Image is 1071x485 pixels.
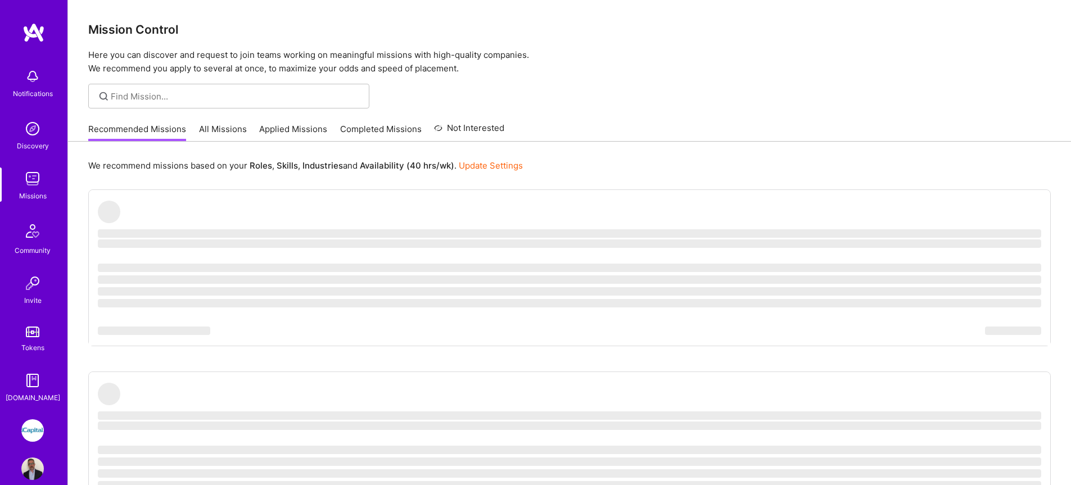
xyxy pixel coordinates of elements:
img: discovery [21,117,44,140]
a: Completed Missions [340,123,422,142]
i: icon SearchGrey [97,90,110,103]
b: Skills [277,160,298,171]
div: Tokens [21,342,44,353]
div: Missions [19,190,47,202]
div: Notifications [13,88,53,99]
div: [DOMAIN_NAME] [6,392,60,404]
img: Invite [21,272,44,294]
img: tokens [26,327,39,337]
a: User Avatar [19,457,47,480]
b: Roles [250,160,272,171]
a: Recommended Missions [88,123,186,142]
a: Applied Missions [259,123,327,142]
div: Community [15,244,51,256]
img: iCapital: Building an Alternative Investment Marketplace [21,419,44,442]
a: iCapital: Building an Alternative Investment Marketplace [19,419,47,442]
img: teamwork [21,167,44,190]
input: Find Mission... [111,90,361,102]
img: logo [22,22,45,43]
p: We recommend missions based on your , , and . [88,160,523,171]
a: All Missions [199,123,247,142]
img: User Avatar [21,457,44,480]
h3: Mission Control [88,22,1051,37]
div: Discovery [17,140,49,152]
b: Industries [302,160,343,171]
a: Not Interested [434,121,504,142]
b: Availability (40 hrs/wk) [360,160,454,171]
img: bell [21,65,44,88]
a: Update Settings [459,160,523,171]
div: Invite [24,294,42,306]
p: Here you can discover and request to join teams working on meaningful missions with high-quality ... [88,48,1051,75]
img: guide book [21,369,44,392]
img: Community [19,217,46,244]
